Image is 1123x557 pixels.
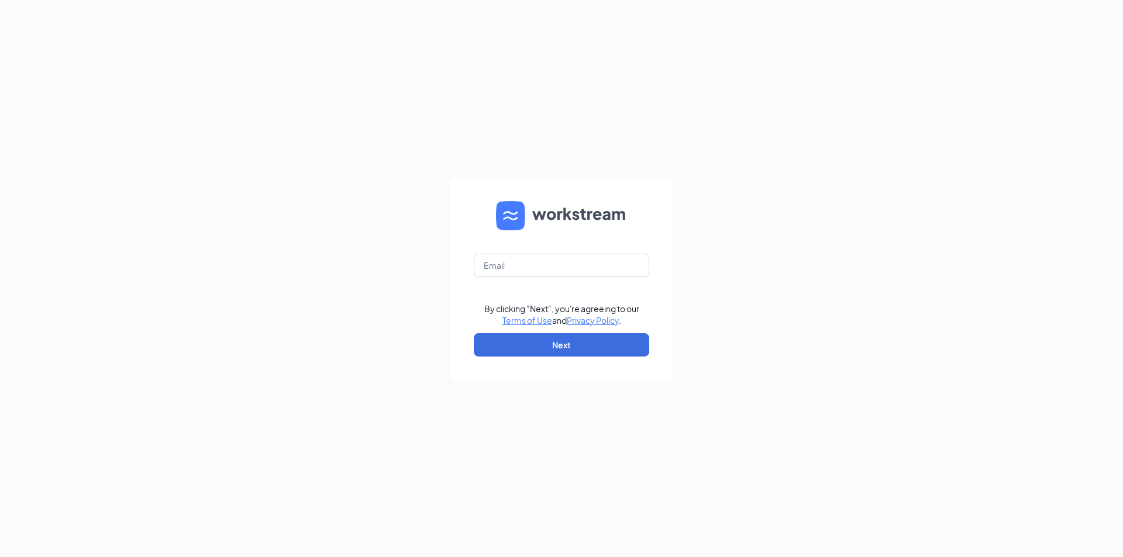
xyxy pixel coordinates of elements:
button: Next [474,333,649,357]
img: WS logo and Workstream text [496,201,627,230]
input: Email [474,254,649,277]
div: By clicking "Next", you're agreeing to our and . [484,303,639,326]
a: Terms of Use [502,315,552,326]
a: Privacy Policy [567,315,619,326]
